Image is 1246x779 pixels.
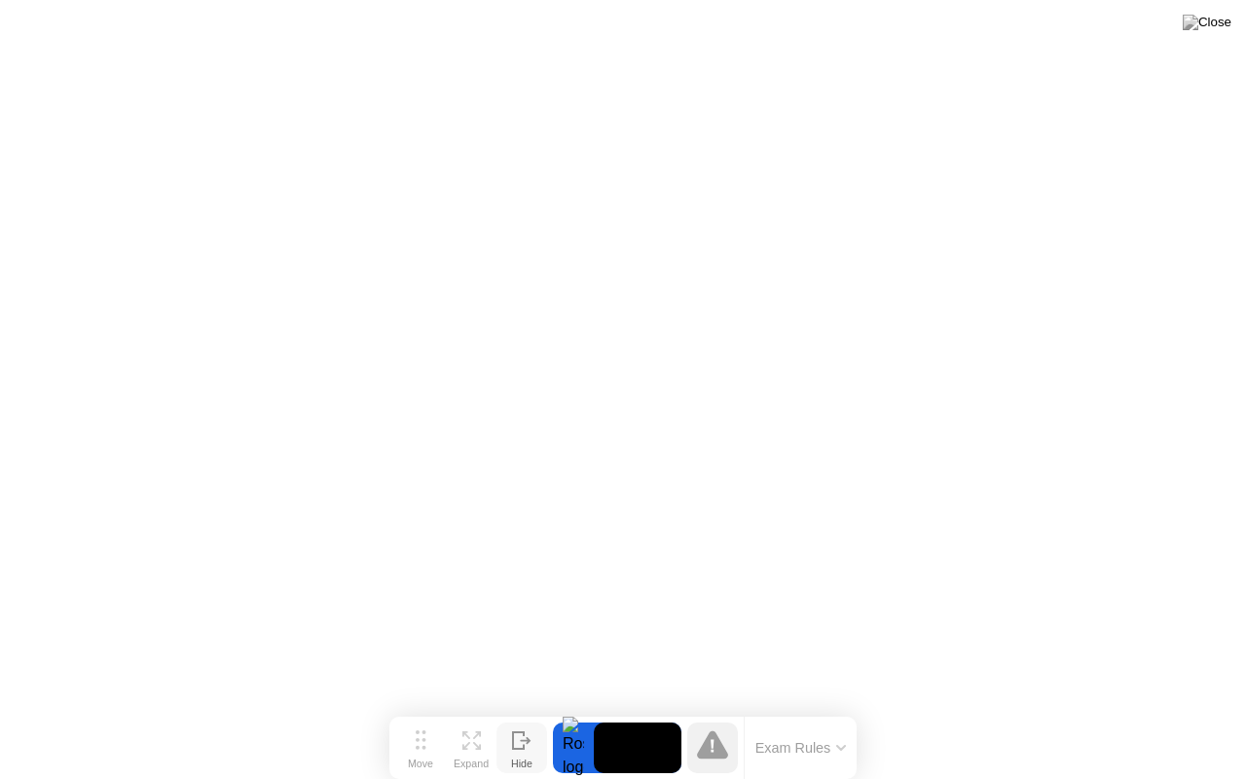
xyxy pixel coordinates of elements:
div: Move [408,758,433,769]
div: Expand [454,758,489,769]
button: Exam Rules [750,739,853,757]
button: Hide [496,723,547,773]
button: Expand [446,723,496,773]
img: Close [1183,15,1231,30]
button: Move [395,723,446,773]
div: Hide [511,758,532,769]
